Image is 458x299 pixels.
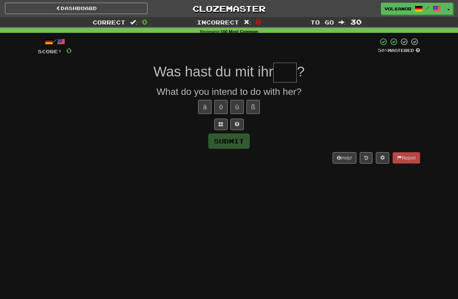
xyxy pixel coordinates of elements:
[333,152,356,164] button: Help!
[221,29,258,34] strong: 100 Most Common
[230,119,244,130] button: Single letter hint - you only get 1 per sentence and score half the points! alt+h
[378,48,420,54] div: Mastered
[142,18,148,26] span: 0
[66,46,72,55] span: 0
[426,5,430,10] span: /
[208,133,250,149] button: Submit
[5,3,148,14] a: Dashboard
[350,18,362,26] span: 30
[255,18,261,26] span: 0
[244,19,251,25] span: :
[381,3,445,15] a: Volkanor /
[360,152,373,164] button: Round history (alt+y)
[297,64,304,79] span: ?
[214,119,228,130] button: Switch sentence to multiple choice alt+p
[197,19,239,25] span: Incorrect
[214,100,228,114] button: ö
[339,19,346,25] span: :
[130,19,137,25] span: :
[153,64,273,79] span: Was hast du mit ihr
[38,49,62,54] span: Score:
[38,85,420,99] div: What do you intend to do with her?
[385,6,411,12] span: Volkanor
[310,19,334,25] span: To go
[378,48,388,53] span: 50 %
[198,100,212,114] button: ä
[246,100,260,114] button: ß
[93,19,125,25] span: Correct
[393,152,420,164] button: Report
[38,38,72,46] div: /
[158,3,300,14] a: Clozemaster
[230,100,244,114] button: ü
